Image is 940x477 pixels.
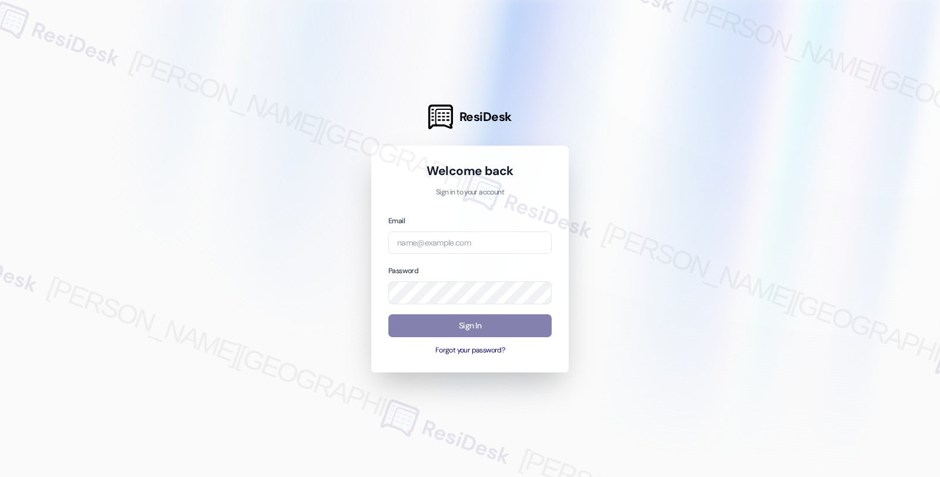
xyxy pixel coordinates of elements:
[388,266,418,276] label: Password
[388,314,552,337] button: Sign In
[388,187,552,198] p: Sign in to your account
[459,109,512,125] span: ResiDesk
[388,345,552,356] button: Forgot your password?
[388,216,405,226] label: Email
[428,105,453,129] img: ResiDesk Logo
[388,163,552,179] h1: Welcome back
[388,231,552,254] input: name@example.com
